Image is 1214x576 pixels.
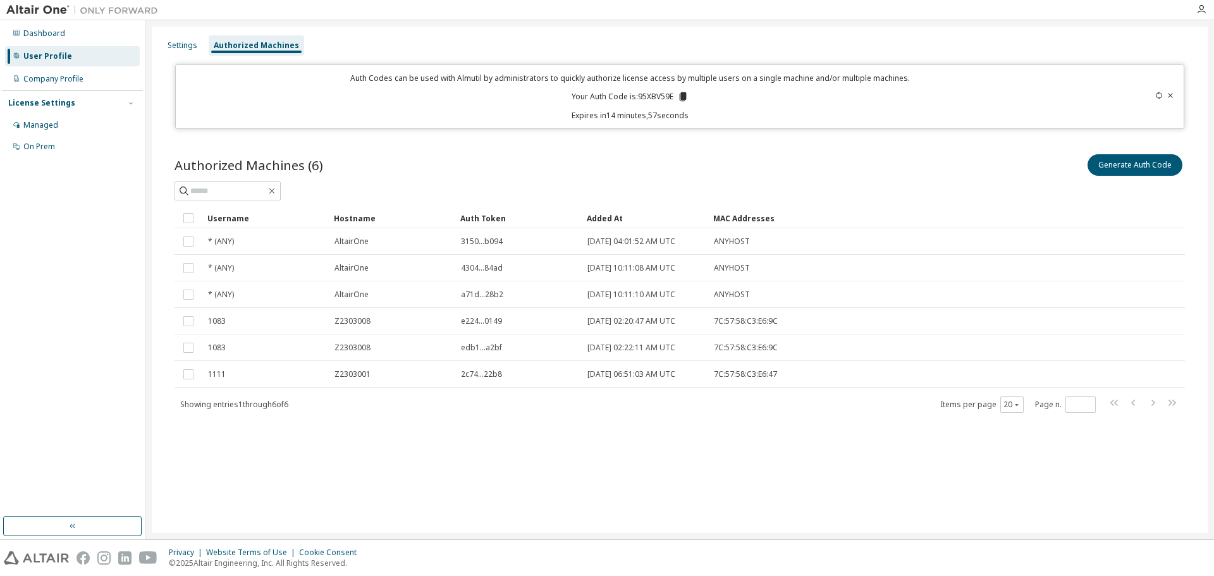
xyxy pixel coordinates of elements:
span: ANYHOST [714,236,750,247]
span: 7C:57:58:C3:E6:47 [714,369,777,379]
div: Hostname [334,208,450,228]
span: Items per page [940,396,1024,413]
span: [DATE] 10:11:08 AM UTC [587,263,675,273]
div: Username [207,208,324,228]
div: Authorized Machines [214,40,299,51]
p: Auth Codes can be used with Almutil by administrators to quickly authorize license access by mult... [183,73,1077,83]
p: Your Auth Code is: 95XBV59E [572,91,689,102]
span: AltairOne [334,263,369,273]
span: Z2303008 [334,316,371,326]
p: Expires in 14 minutes, 57 seconds [183,110,1077,121]
span: Z2303001 [334,369,371,379]
img: altair_logo.svg [4,551,69,565]
span: ANYHOST [714,290,750,300]
span: Page n. [1035,396,1096,413]
img: linkedin.svg [118,551,132,565]
span: 1111 [208,369,226,379]
span: AltairOne [334,290,369,300]
button: Generate Auth Code [1088,154,1182,176]
div: On Prem [23,142,55,152]
img: Altair One [6,4,164,16]
div: Privacy [169,548,206,558]
div: User Profile [23,51,72,61]
div: Cookie Consent [299,548,364,558]
span: Showing entries 1 through 6 of 6 [180,399,288,410]
img: facebook.svg [77,551,90,565]
span: 7C:57:58:C3:E6:9C [714,343,778,353]
span: edb1...a2bf [461,343,502,353]
span: Authorized Machines (6) [175,156,323,174]
span: [DATE] 02:22:11 AM UTC [587,343,675,353]
span: * (ANY) [208,236,234,247]
span: [DATE] 02:20:47 AM UTC [587,316,675,326]
span: 1083 [208,343,226,353]
span: 7C:57:58:C3:E6:9C [714,316,778,326]
span: * (ANY) [208,290,234,300]
button: 20 [1003,400,1021,410]
span: a71d...28b2 [461,290,503,300]
div: Website Terms of Use [206,548,299,558]
div: MAC Addresses [713,208,1052,228]
p: © 2025 Altair Engineering, Inc. All Rights Reserved. [169,558,364,568]
span: 2c74...22b8 [461,369,502,379]
div: Settings [168,40,197,51]
span: e224...0149 [461,316,502,326]
span: [DATE] 04:01:52 AM UTC [587,236,675,247]
span: 3150...b094 [461,236,503,247]
div: Added At [587,208,703,228]
span: Z2303008 [334,343,371,353]
span: 4304...84ad [461,263,503,273]
div: License Settings [8,98,75,108]
span: 1083 [208,316,226,326]
div: Auth Token [460,208,577,228]
div: Dashboard [23,28,65,39]
span: [DATE] 10:11:10 AM UTC [587,290,675,300]
div: Managed [23,120,58,130]
span: ANYHOST [714,263,750,273]
span: [DATE] 06:51:03 AM UTC [587,369,675,379]
div: Company Profile [23,74,83,84]
span: AltairOne [334,236,369,247]
span: * (ANY) [208,263,234,273]
img: instagram.svg [97,551,111,565]
img: youtube.svg [139,551,157,565]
